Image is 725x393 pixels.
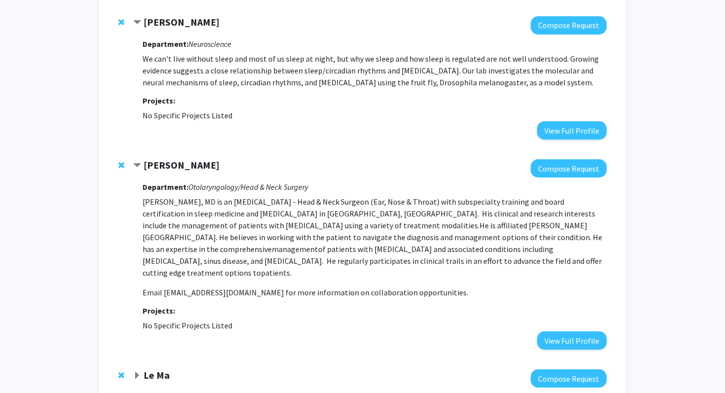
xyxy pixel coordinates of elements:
[133,19,141,27] span: Contract Kyunghee Koh Bookmark
[143,244,602,278] span: of patients with [MEDICAL_DATA] and associated conditions including [MEDICAL_DATA], sinus disease...
[537,331,607,350] button: View Full Profile
[143,182,188,192] strong: Department:
[143,196,607,279] p: [PERSON_NAME], MD is an [MEDICAL_DATA] - Head & Neck Surgeon (Ear, Nose & Throat) with subspecial...
[118,18,124,26] span: Remove Kyunghee Koh from bookmarks
[531,16,607,35] button: Compose Request to Kyunghee Koh
[188,39,231,49] i: Neuroscience
[133,372,141,380] span: Expand Le Ma Bookmark
[531,369,607,388] button: Compose Request to Le Ma
[143,53,607,88] p: We can't live without sleep and most of us sleep at night, but why we sleep and how sleep is regu...
[290,268,291,278] span: .
[143,306,175,316] strong: Projects:
[118,371,124,379] span: Remove Le Ma from bookmarks
[143,220,602,254] span: He is affiliated [PERSON_NAME][GEOGRAPHIC_DATA]. He believes in working with the patient to navig...
[143,286,607,298] p: Email [EMAIL_ADDRESS][DOMAIN_NAME] for more information on collaboration opportunities.
[133,162,141,170] span: Contract Colin Huntley Bookmark
[144,16,219,28] strong: [PERSON_NAME]
[143,39,188,49] strong: Department:
[143,321,232,330] span: No Specific Projects Listed
[143,96,175,106] strong: Projects:
[144,159,219,171] strong: [PERSON_NAME]
[531,159,607,178] button: Compose Request to Colin Huntley
[188,182,308,192] i: Otolaryngology/Head & Neck Surgery
[537,121,607,140] button: View Full Profile
[118,161,124,169] span: Remove Colin Huntley from bookmarks
[144,369,170,381] strong: Le Ma
[7,349,42,386] iframe: Chat
[143,110,232,120] span: No Specific Projects Listed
